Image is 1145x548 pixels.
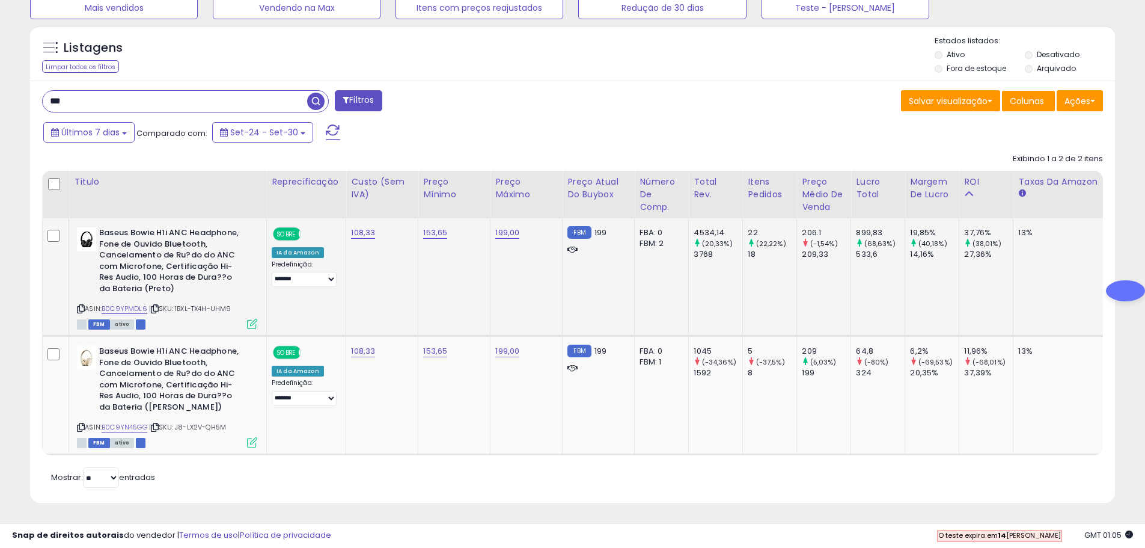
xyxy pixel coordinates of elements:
font: 27,36% [964,248,992,260]
font: 19,85% [910,227,936,238]
font: 22 [748,227,757,238]
font: | [149,304,151,313]
font: IA da Amazon [276,249,319,256]
img: 31f41mREZZL._SL40_.jpg [77,227,96,251]
span: All listings currently available for purchase on Amazon [110,438,135,448]
button: Ações [1057,90,1103,112]
font: Total Rev. [694,176,716,200]
font: Teste - [PERSON_NAME] [795,2,895,14]
a: Termos de uso [179,529,238,541]
font: | [149,422,151,432]
font: SKU: 1BXL-TX4H-UHM9 [159,304,231,313]
font: FBM [573,228,585,237]
font: 14 [998,531,1006,540]
font: Preço atual do Buybox [567,176,618,200]
font: Número de Comp. [640,176,674,213]
button: Set-24 - Set-30 [212,122,313,143]
font: 8 [748,367,753,378]
font: Baseus Bowie H1i ANC Headphone, Fone de Ouvido Bluetooth, Cancelamento de Ru?do do ANC com Microf... [99,227,239,294]
a: 199,00 [495,227,519,239]
font: Predefinição: [272,378,313,387]
font: FBM [93,321,105,328]
a: Política de privacidade [240,529,331,541]
font: O teste expira em [938,531,998,540]
font: 13% [1018,345,1032,357]
font: 209 [802,345,816,357]
font: (-37,5%) [756,357,785,367]
font: FBM [573,346,585,356]
font: Preço Máximo [495,176,530,200]
font: ROI [964,176,979,188]
font: FBA: 0 [640,227,662,238]
font: 6,2% [910,345,929,357]
font: SOBRE [276,348,295,357]
font: 108,33 [351,227,375,238]
a: 108,33 [351,345,375,357]
font: 199,00 [495,227,519,238]
font: Predefinição: [272,260,313,269]
a: 153,65 [423,345,447,357]
font: 14,16% [910,248,934,260]
font: Listagens [64,39,123,56]
font: Custo (sem IVA) [351,176,405,200]
span: 2025-10-8 03:22 GMT [1084,529,1133,541]
font: Set-24 - Set-30 [230,126,298,138]
small: Taxas da Amazon. [1018,188,1025,199]
font: Últimos 7 dias [61,126,120,138]
font: 153,65 [423,227,447,238]
font: 199 [594,227,606,238]
font: 13% [1018,227,1032,238]
font: 199 [594,345,606,357]
font: ASIN: [85,304,102,313]
font: FBM [93,440,105,446]
font: 4534,14 [694,227,724,238]
font: Preço mínimo [423,176,456,200]
font: 533,6 [856,248,878,260]
font: Vendendo na Max [259,2,335,14]
font: 209,33 [802,248,828,260]
a: 108,33 [351,227,375,239]
font: Filtros [349,94,374,106]
font: (40,18%) [918,239,947,248]
button: Colunas [1002,91,1055,111]
a: 153,65 [423,227,447,239]
span: Todos os anúncios atualmente disponíveis para compra na Amazon [77,319,87,330]
font: 899,83 [856,227,882,238]
font: SOBRE [276,230,295,238]
font: Margem de lucro [910,176,948,200]
font: FBA: 0 [640,345,662,357]
button: Filtros [335,90,382,111]
font: [PERSON_NAME] [1006,531,1061,540]
font: Estados listados: [935,35,1000,46]
span: Todos os anúncios atualmente disponíveis para compra na Amazon [77,438,87,448]
font: Limpar todos os filtros [46,63,115,72]
font: 20,35% [910,367,938,378]
span: All listings currently available for purchase on Amazon [110,319,135,330]
font: Mais vendidos [85,2,144,14]
font: Redução de 30 dias [621,2,704,14]
button: Salvar visualização [901,90,1000,112]
a: B0C9YN45GG [102,422,147,433]
font: 324 [856,367,871,378]
font: Itens pedidos [748,176,782,200]
font: Comparado com: [136,128,207,139]
font: 1592 [694,367,711,378]
font: (-34,36%) [702,357,736,367]
font: 108,33 [351,345,375,357]
font: 18 [748,248,755,260]
font: SKU: J8-LX2V-QH5M [159,422,226,432]
font: Lucro Total [856,176,880,200]
font: 37,39% [964,367,992,378]
font: (20,33%) [702,239,733,248]
font: 3768 [694,248,713,260]
font: (-80%) [864,357,889,367]
font: 153,65 [423,345,447,357]
font: Taxas da Amazon [1018,176,1097,188]
font: Baseus Bowie H1i ANC Headphone, Fone de Ouvido Bluetooth, Cancelamento de Ru?do do ANC com Microf... [99,345,239,413]
font: 199,00 [495,345,519,357]
font: Reprecificação [272,176,338,188]
font: ativo [115,440,130,446]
